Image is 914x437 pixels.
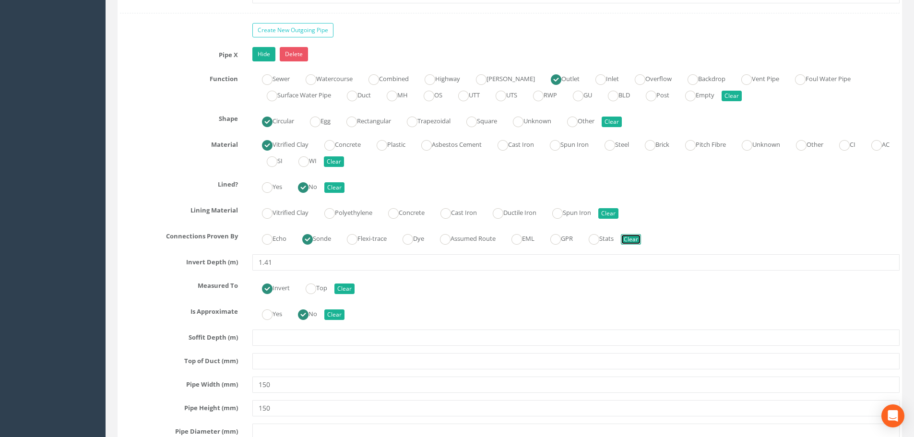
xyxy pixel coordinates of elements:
[113,254,245,267] label: Invert Depth (m)
[257,87,331,101] label: Surface Water Pipe
[541,231,573,245] label: GPR
[113,47,245,59] label: Pipe X
[337,113,391,127] label: Rectangular
[288,179,317,193] label: No
[625,71,672,85] label: Overflow
[732,71,779,85] label: Vent Pipe
[676,87,714,101] label: Empty
[602,117,622,127] button: Clear
[397,113,451,127] label: Trapezoidal
[113,137,245,149] label: Material
[113,304,245,316] label: Is Approximate
[252,113,294,127] label: Circular
[732,137,780,151] label: Unknown
[252,280,290,294] label: Invert
[289,153,317,167] label: WI
[881,404,904,427] div: Open Intercom Messenger
[523,87,557,101] label: RWP
[621,234,641,245] button: Clear
[252,306,282,320] label: Yes
[862,137,890,151] label: AC
[430,231,496,245] label: Assumed Route
[324,182,344,193] button: Clear
[296,280,327,294] label: Top
[830,137,855,151] label: CI
[113,111,245,123] label: Shape
[543,205,591,219] label: Spun Iron
[334,283,355,294] button: Clear
[678,71,725,85] label: Backdrop
[379,205,425,219] label: Concrete
[252,205,309,219] label: Vitrified Clay
[558,113,594,127] label: Other
[483,205,536,219] label: Ductile Iron
[113,377,245,389] label: Pipe Width (mm)
[586,71,619,85] label: Inlet
[579,231,614,245] label: Stats
[113,330,245,342] label: Soffit Depth (m)
[449,87,480,101] label: UTT
[415,71,460,85] label: Highway
[412,137,482,151] label: Asbestos Cement
[315,205,372,219] label: Polyethylene
[786,137,823,151] label: Other
[635,137,669,151] label: Brick
[257,153,283,167] label: SI
[293,231,331,245] label: Sonde
[393,231,424,245] label: Dye
[367,137,405,151] label: Plastic
[414,87,442,101] label: OS
[113,202,245,215] label: Lining Material
[598,87,630,101] label: BLD
[488,137,534,151] label: Cast Iron
[252,231,286,245] label: Echo
[636,87,669,101] label: Post
[113,424,245,436] label: Pipe Diameter (mm)
[252,71,290,85] label: Sewer
[296,71,353,85] label: Watercourse
[359,71,409,85] label: Combined
[113,353,245,366] label: Top of Duct (mm)
[595,137,629,151] label: Steel
[288,306,317,320] label: No
[315,137,361,151] label: Concrete
[252,179,282,193] label: Yes
[676,137,726,151] label: Pitch Fibre
[324,309,344,320] button: Clear
[113,228,245,241] label: Connections Proven By
[503,113,551,127] label: Unknown
[377,87,408,101] label: MH
[541,71,580,85] label: Outlet
[252,137,309,151] label: Vitrified Clay
[785,71,851,85] label: Foul Water Pipe
[337,87,371,101] label: Duct
[280,47,308,61] a: Delete
[113,278,245,290] label: Measured To
[722,91,742,101] button: Clear
[486,87,517,101] label: UTS
[540,137,589,151] label: Spun Iron
[431,205,477,219] label: Cast Iron
[252,47,275,61] a: Hide
[502,231,534,245] label: EML
[563,87,592,101] label: GU
[466,71,535,85] label: [PERSON_NAME]
[598,208,618,219] button: Clear
[252,23,333,37] a: Create New Outgoing Pipe
[337,231,387,245] label: Flexi-trace
[300,113,331,127] label: Egg
[324,156,344,167] button: Clear
[113,71,245,83] label: Function
[457,113,497,127] label: Square
[113,400,245,413] label: Pipe Height (mm)
[113,177,245,189] label: Lined?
